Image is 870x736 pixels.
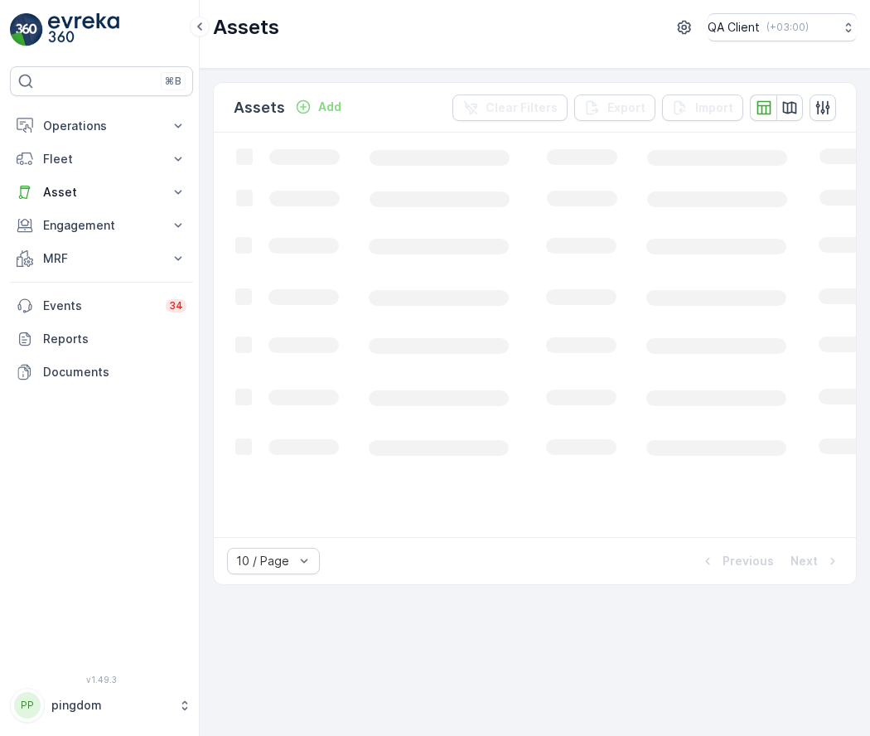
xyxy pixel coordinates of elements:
[43,217,160,234] p: Engagement
[789,551,843,571] button: Next
[10,289,193,322] a: Events34
[10,688,193,723] button: PPpingdom
[766,21,809,34] p: ( +03:00 )
[790,553,818,569] p: Next
[452,94,568,121] button: Clear Filters
[607,99,645,116] p: Export
[234,96,285,119] p: Assets
[10,675,193,685] span: v 1.49.3
[48,13,119,46] img: logo_light-DOdMpM7g.png
[708,13,857,41] button: QA Client(+03:00)
[698,551,776,571] button: Previous
[10,143,193,176] button: Fleet
[574,94,655,121] button: Export
[165,75,181,88] p: ⌘B
[43,364,186,380] p: Documents
[695,99,733,116] p: Import
[43,331,186,347] p: Reports
[318,99,341,115] p: Add
[169,299,183,312] p: 34
[10,322,193,356] a: Reports
[10,13,43,46] img: logo
[662,94,743,121] button: Import
[43,184,160,201] p: Asset
[10,109,193,143] button: Operations
[14,692,41,719] div: PP
[708,19,760,36] p: QA Client
[288,97,348,117] button: Add
[10,356,193,389] a: Documents
[43,151,160,167] p: Fleet
[10,242,193,275] button: MRF
[10,176,193,209] button: Asset
[213,14,279,41] p: Assets
[486,99,558,116] p: Clear Filters
[51,697,170,714] p: pingdom
[43,298,156,314] p: Events
[43,118,160,134] p: Operations
[723,553,774,569] p: Previous
[43,250,160,267] p: MRF
[10,209,193,242] button: Engagement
